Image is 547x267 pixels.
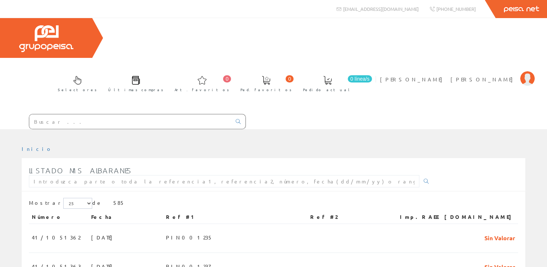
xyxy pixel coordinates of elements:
[441,211,518,224] th: [DOMAIN_NAME]
[436,6,476,12] span: [PHONE_NUMBER]
[303,86,352,93] span: Pedido actual
[91,231,116,243] span: [DATE]
[29,175,419,187] input: Introduzca parte o toda la referencia1, referencia2, número, fecha(dd/mm/yy) o rango de fechas(dd...
[343,6,419,12] span: [EMAIL_ADDRESS][DOMAIN_NAME]
[29,211,88,224] th: Número
[88,211,163,224] th: Fecha
[32,231,80,243] span: 41/1051362
[387,211,441,224] th: Imp.RAEE
[166,231,213,243] span: PIN001235
[19,25,73,52] img: Grupo Peisa
[29,198,518,211] div: de 585
[380,76,517,83] span: [PERSON_NAME] [PERSON_NAME]
[58,86,97,93] span: Selectores
[348,75,372,82] span: 0 línea/s
[240,86,292,93] span: Ped. favoritos
[29,166,132,175] span: Listado mis albaranes
[108,86,163,93] span: Últimas compras
[163,211,307,224] th: Ref #1
[51,70,101,96] a: Selectores
[307,211,387,224] th: Ref #2
[22,145,52,152] a: Inicio
[175,86,229,93] span: Art. favoritos
[286,75,294,82] span: 0
[101,70,167,96] a: Últimas compras
[29,198,92,209] label: Mostrar
[63,198,92,209] select: Mostrar
[223,75,231,82] span: 0
[29,114,231,129] input: Buscar ...
[484,231,515,243] span: Sin Valorar
[380,70,535,77] a: [PERSON_NAME] [PERSON_NAME]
